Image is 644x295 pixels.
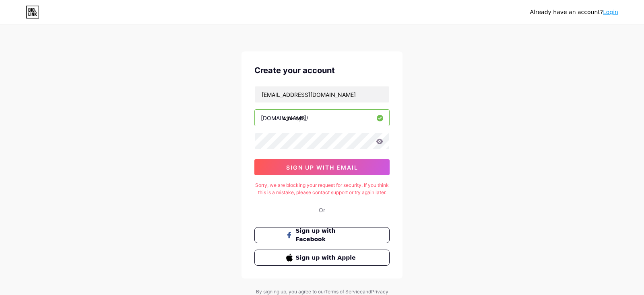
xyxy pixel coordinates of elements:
input: Email [255,86,389,102]
button: sign up with email [254,159,390,175]
div: [DOMAIN_NAME]/ [261,114,308,122]
a: Login [603,9,618,15]
span: sign up with email [286,164,358,171]
button: Sign up with Apple [254,250,390,266]
input: username [255,110,389,126]
span: Sign up with Apple [296,254,358,262]
div: Create your account [254,64,390,76]
div: Already have an account? [530,8,618,16]
div: Or [319,206,325,214]
a: Terms of Service [325,289,363,295]
div: Sorry, we are blocking your request for security. If you think this is a mistake, please contact ... [254,182,390,196]
button: Sign up with Facebook [254,227,390,243]
span: Sign up with Facebook [296,227,358,244]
